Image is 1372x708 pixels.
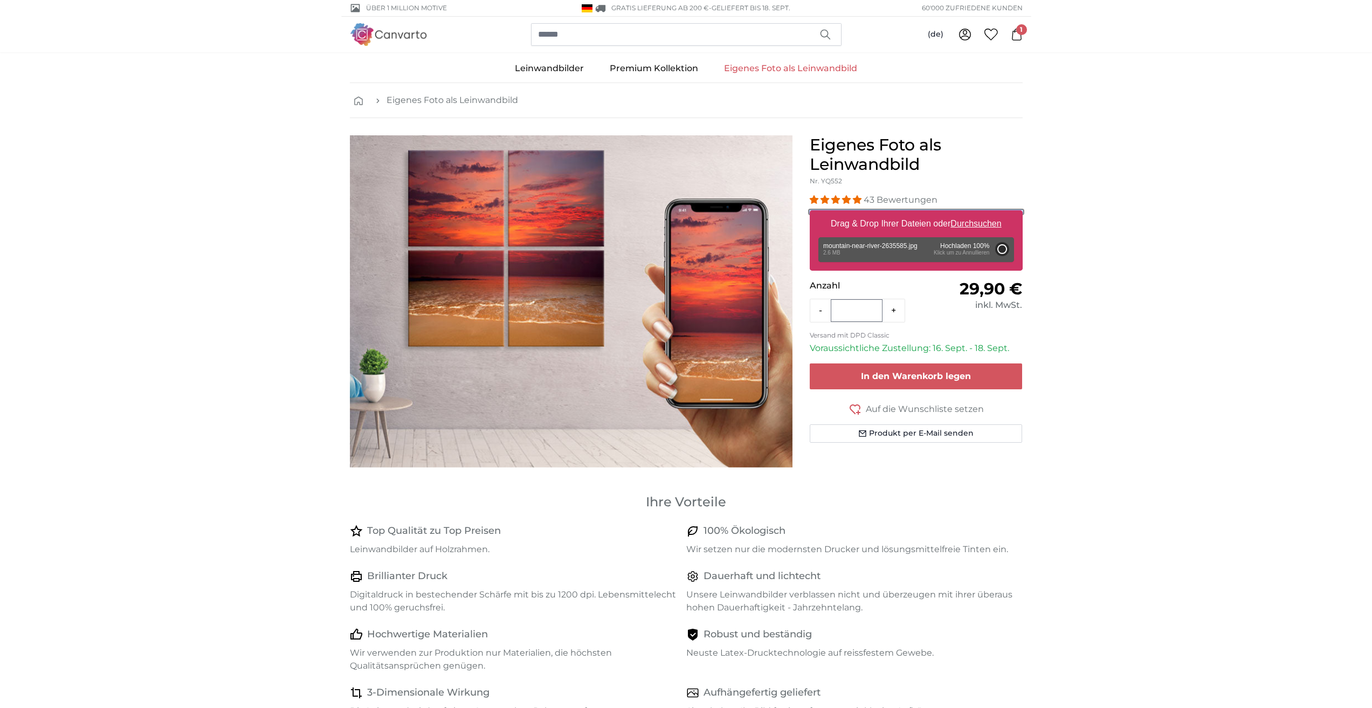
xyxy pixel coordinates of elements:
[810,424,1023,443] button: Produkt per E-Mail senden
[350,135,792,468] img: personalised-canvas-print
[686,543,1014,556] p: Wir setzen nur die modernsten Drucker und lösungsmittelfreie Tinten ein.
[367,627,488,642] h4: Hochwertige Materialien
[810,363,1023,389] button: In den Warenkorb legen
[709,4,790,12] span: -
[704,685,821,700] h4: Aufhängefertig geliefert
[367,524,501,539] h4: Top Qualität zu Top Preisen
[810,177,842,185] span: Nr. YQ552
[810,300,831,321] button: -
[502,54,597,83] a: Leinwandbilder
[919,25,952,44] button: (de)
[810,402,1023,416] button: Auf die Wunschliste setzen
[611,4,709,12] span: GRATIS Lieferung ab 200 €
[350,23,428,45] img: Canvarto
[711,54,870,83] a: Eigenes Foto als Leinwandbild
[916,299,1022,312] div: inkl. MwSt.
[387,94,518,107] a: Eigenes Foto als Leinwandbild
[686,588,1014,614] p: Unsere Leinwandbilder verblassen nicht und überzeugen mit ihrer überaus hohen Dauerhaftigkeit - J...
[350,135,792,468] div: 1 of 1
[810,195,864,205] span: 4.98 stars
[810,342,1023,355] p: Voraussichtliche Zustellung: 16. Sept. - 18. Sept.
[922,3,1023,13] span: 60'000 ZUFRIEDENE KUNDEN
[350,647,678,672] p: Wir verwenden zur Produktion nur Materialien, die höchsten Qualitätsansprüchen genügen.
[810,331,1023,340] p: Versand mit DPD Classic
[864,195,937,205] span: 43 Bewertungen
[366,3,447,13] span: Über 1 Million Motive
[597,54,711,83] a: Premium Kollektion
[950,219,1001,228] u: Durchsuchen
[582,4,592,12] img: Deutschland
[367,569,447,584] h4: Brillianter Druck
[350,493,1023,511] h3: Ihre Vorteile
[960,279,1022,299] span: 29,90 €
[704,524,785,539] h4: 100% Ökologisch
[350,588,678,614] p: Digitaldruck in bestechender Schärfe mit bis zu 1200 dpi. Lebensmittelecht und 100% geruchsfrei.
[866,403,984,416] span: Auf die Wunschliste setzen
[704,569,821,584] h4: Dauerhaft und lichtecht
[712,4,790,12] span: Geliefert bis 18. Sept.
[1016,24,1027,35] span: 1
[810,135,1023,174] h1: Eigenes Foto als Leinwandbild
[686,647,1014,659] p: Neuste Latex-Drucktechnologie auf reissfestem Gewebe.
[367,685,489,700] h4: 3-Dimensionale Wirkung
[350,83,1023,118] nav: breadcrumbs
[704,627,812,642] h4: Robust und beständig
[826,213,1006,235] label: Drag & Drop Ihrer Dateien oder
[861,371,971,381] span: In den Warenkorb legen
[883,300,905,321] button: +
[350,543,678,556] p: Leinwandbilder auf Holzrahmen.
[810,279,916,292] p: Anzahl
